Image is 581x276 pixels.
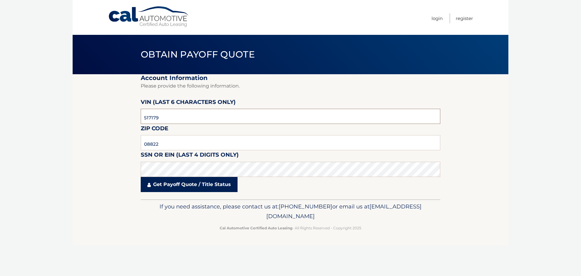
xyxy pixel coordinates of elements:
[141,74,440,82] h2: Account Information
[108,6,190,28] a: Cal Automotive
[432,13,443,23] a: Login
[279,203,332,210] span: [PHONE_NUMBER]
[141,124,168,135] label: Zip Code
[141,98,236,109] label: VIN (last 6 characters only)
[145,225,436,231] p: - All Rights Reserved - Copyright 2025
[456,13,473,23] a: Register
[141,49,255,60] span: Obtain Payoff Quote
[220,226,292,230] strong: Cal Automotive Certified Auto Leasing
[145,202,436,221] p: If you need assistance, please contact us at: or email us at
[141,177,238,192] a: Get Payoff Quote / Title Status
[141,82,440,90] p: Please provide the following information.
[141,150,239,161] label: SSN or EIN (last 4 digits only)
